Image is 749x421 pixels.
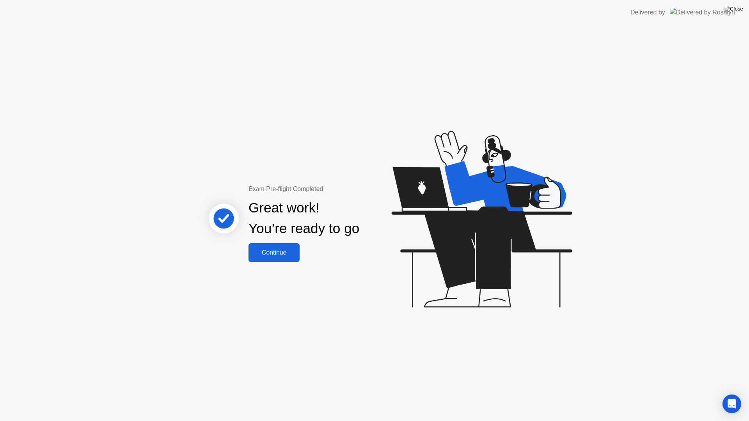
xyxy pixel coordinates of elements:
img: Close [724,6,743,12]
div: Exam Pre-flight Completed [248,184,410,194]
img: Delivered by Rosalyn [670,8,735,17]
button: Continue [248,243,300,262]
div: Great work! You’re ready to go [248,198,359,239]
div: Continue [251,249,297,256]
div: Open Intercom Messenger [722,394,741,413]
div: Delivered by [630,8,665,17]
